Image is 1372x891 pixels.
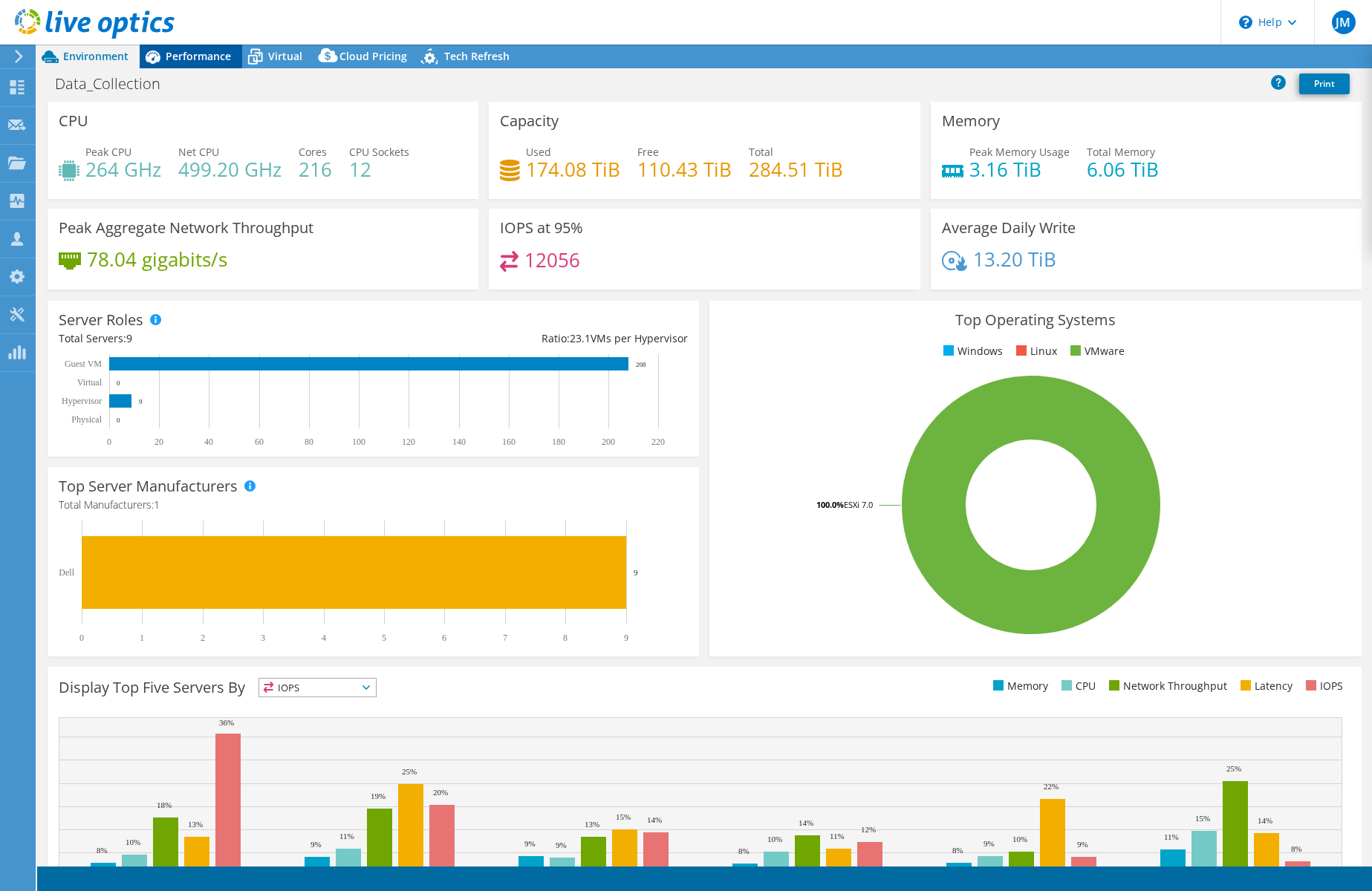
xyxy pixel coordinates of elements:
text: 4 [322,633,326,643]
text: 11% [339,832,354,841]
h3: Memory [942,113,1000,129]
text: 9 [139,398,143,405]
text: 11% [830,832,845,841]
text: 0 [79,633,84,643]
li: Network Throughput [1105,678,1227,694]
text: 9% [556,841,567,849]
text: 5 [382,633,386,643]
text: 40 [204,437,213,447]
span: CPU Sockets [349,145,409,159]
span: Used [526,145,551,159]
text: 120 [402,437,415,447]
text: 13% [585,820,599,829]
text: 11% [1164,832,1179,841]
span: JM [1332,10,1356,34]
text: 8% [1291,844,1302,853]
text: 160 [502,437,516,447]
text: 3 [261,633,265,643]
span: Peak Memory Usage [969,145,1070,159]
text: Dell [59,567,74,578]
h3: Peak Aggregate Network Throughput [59,220,313,236]
h3: Average Daily Write [942,220,1076,236]
h4: 3.16 TiB [969,161,1070,177]
span: IOPS [259,679,376,696]
div: Ratio: VMs per Hypervisor [374,330,689,347]
div: Total Servers: [59,330,374,347]
li: Latency [1237,678,1293,694]
h4: Total Manufacturers: [59,497,688,513]
h4: 174.08 TiB [526,161,620,177]
text: 140 [452,437,466,447]
span: Cores [299,145,327,159]
h4: 284.51 TiB [749,161,843,177]
svg: \n [1239,16,1252,29]
li: IOPS [1302,678,1343,694]
text: 12% [861,825,876,834]
text: 180 [552,437,565,447]
h4: 78.04 gigabits/s [87,251,227,267]
h3: Server Roles [59,312,143,328]
span: Tech Refresh [444,49,510,63]
text: 14% [1258,816,1272,825]
text: 9% [1077,840,1088,849]
text: 10% [126,838,140,846]
a: Print [1299,74,1350,94]
h4: 499.20 GHz [178,161,282,177]
h4: 216 [299,161,332,177]
span: Peak CPU [85,145,131,159]
text: 9% [311,840,322,849]
text: 13% [188,820,203,829]
text: 1 [140,633,144,643]
text: 7 [503,633,507,643]
text: 6 [442,633,446,643]
text: Hypervisor [62,396,102,406]
text: 0 [117,379,120,387]
text: 8 [563,633,568,643]
span: 9 [126,331,132,345]
h3: Capacity [500,113,559,129]
text: 25% [1226,764,1241,773]
span: Net CPU [178,145,219,159]
li: CPU [1058,678,1096,694]
text: 9 [624,633,628,643]
text: 22% [1044,782,1059,791]
text: 36% [219,718,234,727]
text: Physical [71,414,102,425]
span: Environment [63,49,129,63]
h4: 13.20 TiB [973,251,1056,267]
span: 1 [154,497,160,512]
span: Cloud Pricing [339,49,407,63]
text: 20% [433,788,448,797]
h4: 6.06 TiB [1087,161,1159,177]
text: 200 [602,437,615,447]
text: 10% [1012,835,1027,843]
text: 9% [524,839,536,848]
text: 15% [1195,814,1210,823]
span: Total Memory [1087,145,1155,159]
text: 18% [157,800,172,809]
h3: IOPS at 95% [500,220,583,236]
text: 10% [767,835,782,843]
text: 220 [651,437,665,447]
h4: 12 [349,161,409,177]
text: 14% [647,815,662,824]
text: 2 [201,633,205,643]
h4: 264 GHz [85,161,161,177]
h3: Top Operating Systems [721,312,1350,328]
text: 208 [636,361,646,368]
span: 23.1 [570,331,591,345]
text: 9% [984,839,995,848]
text: 60 [255,437,264,447]
text: 9 [634,568,638,577]
text: 8% [97,846,108,855]
h3: Top Server Manufacturers [59,478,238,495]
text: 19% [371,792,386,800]
text: 8% [952,846,963,855]
text: Guest VM [65,359,102,369]
li: Windows [940,343,1003,359]
li: Linux [1012,343,1057,359]
span: Performance [166,49,231,63]
text: Virtual [77,377,103,388]
text: 14% [799,818,813,827]
text: 0 [107,437,111,447]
